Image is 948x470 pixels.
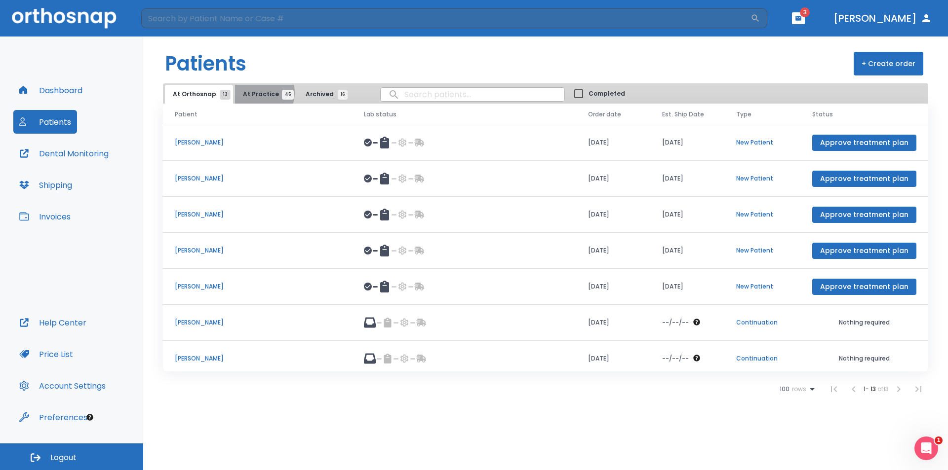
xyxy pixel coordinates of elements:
[736,138,789,147] p: New Patient
[854,52,923,75] button: + Create order
[864,385,877,393] span: 1 - 13
[662,110,704,119] span: Est. Ship Date
[165,49,246,78] h1: Patients
[650,125,724,161] td: [DATE]
[914,436,938,460] iframe: Intercom live chat
[381,85,564,104] input: search
[306,90,343,99] span: Archived
[800,7,810,17] span: 3
[790,386,806,393] span: rows
[877,385,889,393] span: of 13
[650,269,724,305] td: [DATE]
[576,269,650,305] td: [DATE]
[173,90,225,99] span: At Orthosnap
[13,78,88,102] button: Dashboard
[812,318,916,327] p: Nothing required
[13,110,77,134] button: Patients
[13,405,93,429] button: Preferences
[662,318,689,327] p: --/--/--
[736,354,789,363] p: Continuation
[175,110,197,119] span: Patient
[282,90,294,100] span: 45
[662,354,712,363] div: The date will be available after approving treatment plan
[13,311,92,334] button: Help Center
[175,210,340,219] p: [PERSON_NAME]
[736,246,789,255] p: New Patient
[736,282,789,291] p: New Patient
[13,374,112,398] button: Account Settings
[736,210,789,219] p: New Patient
[12,8,117,28] img: Orthosnap
[736,318,789,327] p: Continuation
[175,246,340,255] p: [PERSON_NAME]
[812,354,916,363] p: Nothing required
[13,173,78,197] button: Shipping
[220,90,231,100] span: 13
[175,318,340,327] p: [PERSON_NAME]
[812,243,916,259] button: Approve treatment plan
[812,135,916,151] button: Approve treatment plan
[662,318,712,327] div: The date will be available after approving treatment plan
[576,305,650,341] td: [DATE]
[780,386,790,393] span: 100
[588,110,621,119] span: Order date
[175,138,340,147] p: [PERSON_NAME]
[589,89,625,98] span: Completed
[175,282,340,291] p: [PERSON_NAME]
[829,9,936,27] button: [PERSON_NAME]
[338,90,348,100] span: 16
[13,342,79,366] button: Price List
[243,90,288,99] span: At Practice
[650,161,724,197] td: [DATE]
[576,341,650,377] td: [DATE]
[812,279,916,295] button: Approve treatment plan
[736,110,751,119] span: Type
[13,142,115,165] button: Dental Monitoring
[650,233,724,269] td: [DATE]
[576,197,650,233] td: [DATE]
[812,207,916,223] button: Approve treatment plan
[165,85,353,104] div: tabs
[576,161,650,197] td: [DATE]
[85,413,94,422] div: Tooltip anchor
[576,233,650,269] td: [DATE]
[364,110,396,119] span: Lab status
[650,197,724,233] td: [DATE]
[175,174,340,183] p: [PERSON_NAME]
[175,354,340,363] p: [PERSON_NAME]
[50,452,77,463] span: Logout
[812,171,916,187] button: Approve treatment plan
[576,125,650,161] td: [DATE]
[935,436,943,444] span: 1
[812,110,833,119] span: Status
[662,354,689,363] p: --/--/--
[13,205,77,228] button: Invoices
[736,174,789,183] p: New Patient
[141,8,750,28] input: Search by Patient Name or Case #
